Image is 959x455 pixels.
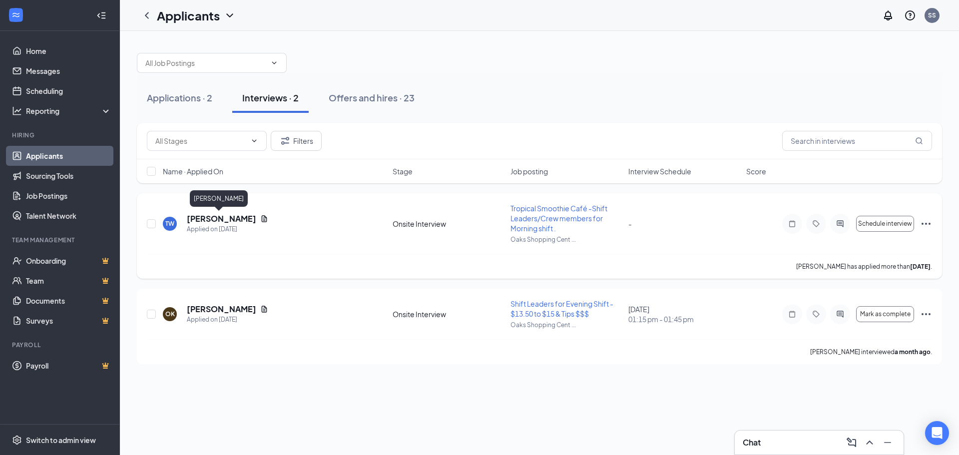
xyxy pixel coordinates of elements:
[12,106,22,116] svg: Analysis
[393,166,413,176] span: Stage
[915,137,923,145] svg: MagnifyingGlass
[510,235,622,244] p: Oaks Shopping Cent ...
[12,341,109,349] div: Payroll
[895,348,931,356] b: a month ago
[26,311,111,331] a: SurveysCrown
[242,91,299,104] div: Interviews · 2
[880,435,896,451] button: Minimize
[224,9,236,21] svg: ChevronDown
[810,348,932,356] p: [PERSON_NAME] interviewed .
[856,306,914,322] button: Mark as complete
[510,166,548,176] span: Job posting
[862,435,878,451] button: ChevronUp
[393,219,504,229] div: Onsite Interview
[864,437,876,449] svg: ChevronUp
[26,186,111,206] a: Job Postings
[844,435,860,451] button: ComposeMessage
[147,91,212,104] div: Applications · 2
[12,236,109,244] div: Team Management
[190,190,248,207] div: [PERSON_NAME]
[26,61,111,81] a: Messages
[920,308,932,320] svg: Ellipses
[155,135,246,146] input: All Stages
[165,310,175,318] div: OK
[187,213,256,224] h5: [PERSON_NAME]
[279,135,291,147] svg: Filter
[26,146,111,166] a: Applicants
[628,314,740,324] span: 01:15 pm - 01:45 pm
[834,220,846,228] svg: ActiveChat
[860,311,911,318] span: Mark as complete
[250,137,258,145] svg: ChevronDown
[26,41,111,61] a: Home
[858,220,912,227] span: Schedule interview
[141,9,153,21] svg: ChevronLeft
[26,206,111,226] a: Talent Network
[904,9,916,21] svg: QuestionInfo
[187,224,268,234] div: Applied on [DATE]
[187,304,256,315] h5: [PERSON_NAME]
[26,81,111,101] a: Scheduling
[12,435,22,445] svg: Settings
[145,57,266,68] input: All Job Postings
[882,9,894,21] svg: Notifications
[920,218,932,230] svg: Ellipses
[12,131,109,139] div: Hiring
[796,262,932,271] p: [PERSON_NAME] has applied more than .
[26,166,111,186] a: Sourcing Tools
[925,421,949,445] div: Open Intercom Messenger
[393,309,504,319] div: Onsite Interview
[26,291,111,311] a: DocumentsCrown
[510,204,607,233] span: Tropical Smoothie Café -Shift Leaders/Crew members for Morning shift .
[786,220,798,228] svg: Note
[329,91,415,104] div: Offers and hires · 23
[187,315,268,325] div: Applied on [DATE]
[270,59,278,67] svg: ChevronDown
[628,219,632,228] span: -
[834,310,846,318] svg: ActiveChat
[628,304,740,324] div: [DATE]
[810,310,822,318] svg: Tag
[628,166,691,176] span: Interview Schedule
[26,435,96,445] div: Switch to admin view
[786,310,798,318] svg: Note
[856,216,914,232] button: Schedule interview
[163,166,223,176] span: Name · Applied On
[746,166,766,176] span: Score
[26,106,112,116] div: Reporting
[846,437,858,449] svg: ComposeMessage
[510,299,613,318] span: Shift Leaders for Evening Shift - $13.50 to $15 & Tips $$$
[157,7,220,24] h1: Applicants
[910,263,931,270] b: [DATE]
[271,131,322,151] button: Filter Filters
[782,131,932,151] input: Search in interviews
[743,437,761,448] h3: Chat
[11,10,21,20] svg: WorkstreamLogo
[260,305,268,313] svg: Document
[260,215,268,223] svg: Document
[26,356,111,376] a: PayrollCrown
[26,271,111,291] a: TeamCrown
[96,10,106,20] svg: Collapse
[26,251,111,271] a: OnboardingCrown
[810,220,822,228] svg: Tag
[165,219,174,228] div: TW
[882,437,894,449] svg: Minimize
[510,321,622,329] p: Oaks Shopping Cent ...
[928,11,936,19] div: SS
